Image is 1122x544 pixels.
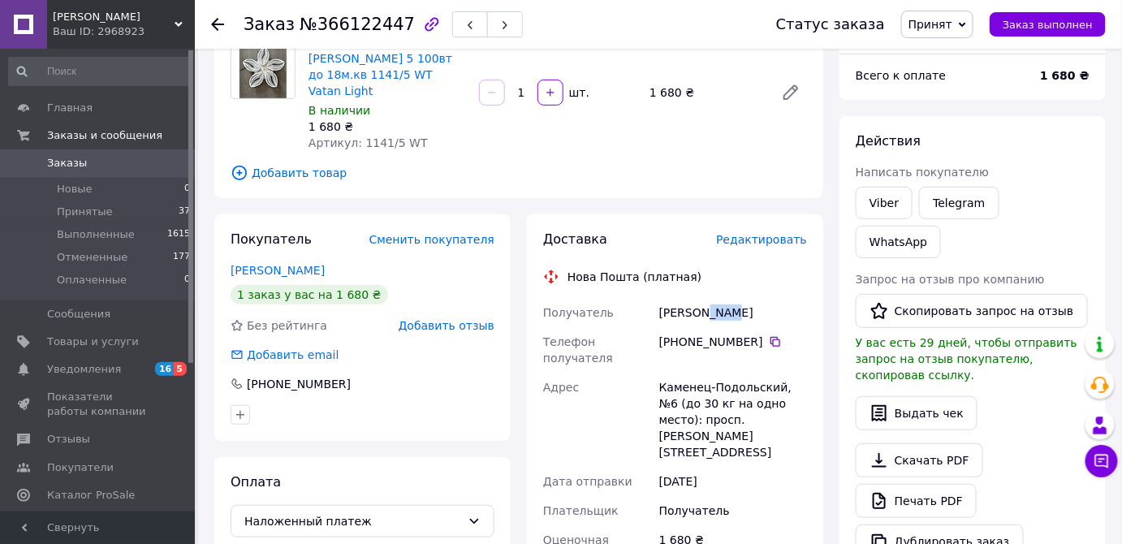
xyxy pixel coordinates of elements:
[184,273,190,287] span: 0
[8,57,192,86] input: Поиск
[240,35,287,98] img: Светодиодная люстра Листочки 5 100вт до 18м.кв 1141/5 WT Vatan Light
[543,335,613,365] span: Телефон получателя
[245,376,352,392] div: [PHONE_NUMBER]
[856,166,989,179] span: Написать покупателю
[309,136,428,149] span: Артикул: 1141/5 WT
[856,69,946,82] span: Всего к оплате
[856,336,1077,382] span: У вас есть 29 дней, чтобы отправить запрос на отзыв покупателю, скопировав ссылку.
[656,496,810,525] div: Получатель
[47,432,90,447] span: Отзывы
[856,133,921,149] span: Действия
[856,443,983,477] a: Скачать PDF
[47,335,139,349] span: Товары и услуги
[231,231,312,247] span: Покупатель
[856,226,941,258] a: WhatsApp
[990,12,1106,37] button: Заказ выполнен
[47,156,87,171] span: Заказы
[47,101,93,115] span: Главная
[184,182,190,196] span: 0
[656,373,810,467] div: Каменец-Подольский, №6 (до 30 кг на одно место): просп. [PERSON_NAME][STREET_ADDRESS]
[309,104,370,117] span: В наличии
[309,119,466,135] div: 1 680 ₴
[856,187,913,219] a: Viber
[231,164,807,182] span: Добавить товар
[856,484,977,518] a: Печать PDF
[53,10,175,24] span: Aleksandra_flash
[908,18,952,31] span: Принят
[399,319,494,332] span: Добавить отзыв
[543,231,607,247] span: Доставка
[369,233,494,246] span: Сменить покупателя
[47,390,150,419] span: Показатели работы компании
[57,182,93,196] span: Новые
[47,460,114,475] span: Покупатели
[211,16,224,32] div: Вернуться назад
[57,227,135,242] span: Выполненные
[57,250,127,265] span: Отмененные
[656,467,810,496] div: [DATE]
[47,128,162,143] span: Заказы и сообщения
[167,227,190,242] span: 1615
[1003,19,1093,31] span: Заказ выполнен
[231,474,281,490] span: Оплата
[919,187,999,219] a: Telegram
[47,362,121,377] span: Уведомления
[231,285,388,304] div: 1 заказ у вас на 1 680 ₴
[856,273,1045,286] span: Запрос на отзыв про компанию
[543,504,619,517] span: Плательщик
[1040,69,1090,82] b: 1 680 ₴
[245,347,341,363] div: Добавить email
[856,396,977,430] button: Выдать чек
[856,294,1088,328] button: Скопировать запрос на отзыв
[775,76,807,109] a: Редактировать
[300,15,415,34] span: №366122447
[173,250,190,265] span: 177
[244,512,461,530] span: Наложенный платеж
[716,233,807,246] span: Редактировать
[659,334,807,350] div: [PHONE_NUMBER]
[1085,445,1118,477] button: Чат с покупателем
[53,24,195,39] div: Ваш ID: 2968923
[247,319,327,332] span: Без рейтинга
[47,488,135,503] span: Каталог ProSale
[776,16,885,32] div: Статус заказа
[47,307,110,322] span: Сообщения
[229,347,341,363] div: Добавить email
[543,381,579,394] span: Адрес
[656,298,810,327] div: [PERSON_NAME]
[565,84,591,101] div: шт.
[57,273,127,287] span: Оплаченные
[543,306,614,319] span: Получатель
[231,264,325,277] a: [PERSON_NAME]
[57,205,113,219] span: Принятые
[244,15,295,34] span: Заказ
[543,475,632,488] span: Дата отправки
[563,269,706,285] div: Нова Пошта (платная)
[643,81,768,104] div: 1 680 ₴
[309,36,452,97] a: Светодиодная [PERSON_NAME] 5 100вт до 18м.кв 1141/5 WT Vatan Light
[179,205,190,219] span: 37
[174,362,187,376] span: 5
[155,362,174,376] span: 16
